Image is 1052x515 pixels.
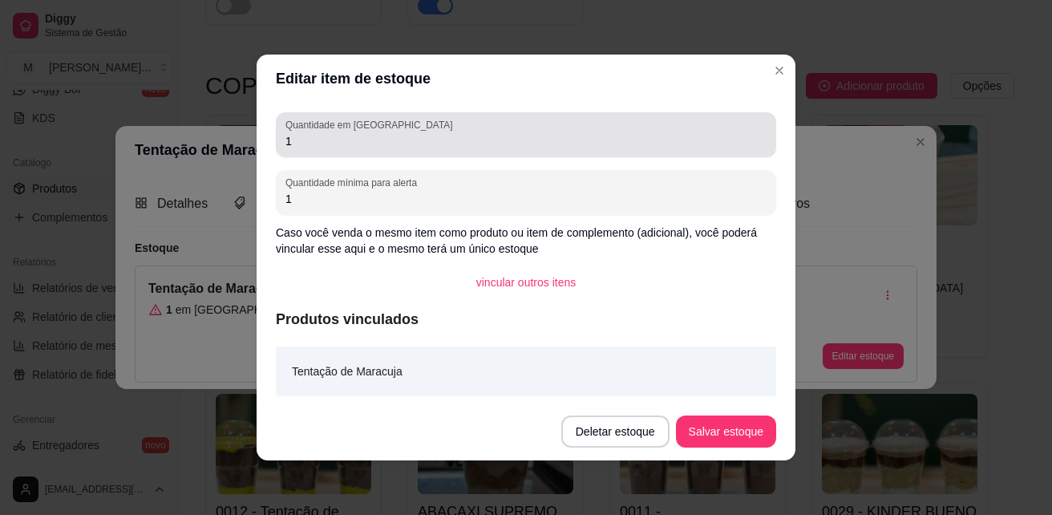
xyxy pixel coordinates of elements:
[285,176,423,189] label: Quantidade mínima para alerta
[561,416,670,448] button: Deletar estoque
[276,308,776,330] article: Produtos vinculados
[292,363,403,380] article: Tentação de Maracuja
[463,266,589,298] button: vincular outros itens
[285,118,458,132] label: Quantidade em [GEOGRAPHIC_DATA]
[767,58,792,83] button: Close
[285,133,767,149] input: Quantidade em estoque
[676,416,776,448] button: Salvar estoque
[276,225,776,257] p: Caso você venda o mesmo item como produto ou item de complemento (adicional), você poderá vincula...
[285,191,767,207] input: Quantidade mínima para alerta
[257,55,795,103] header: Editar item de estoque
